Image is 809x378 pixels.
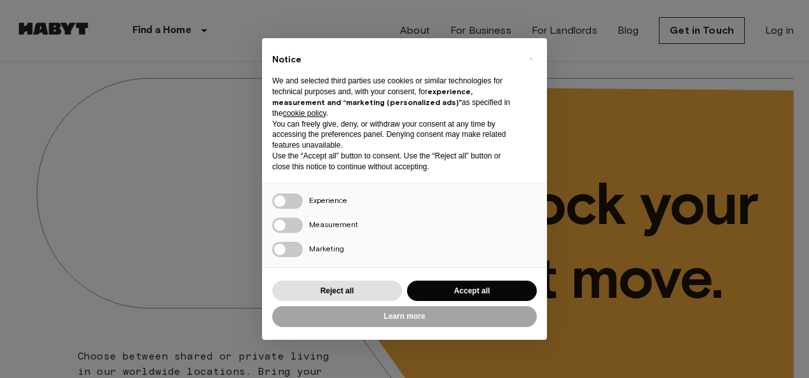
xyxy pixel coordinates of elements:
p: We and selected third parties use cookies or similar technologies for technical purposes and, wit... [272,76,516,118]
strong: experience, measurement and “marketing (personalized ads)” [272,87,473,107]
button: Close this notice [520,48,541,69]
span: Measurement [309,220,358,229]
p: Use the “Accept all” button to consent. Use the “Reject all” button or close this notice to conti... [272,151,516,172]
a: cookie policy [283,109,326,118]
button: Accept all [407,281,537,302]
span: Experience [309,195,347,205]
span: × [529,51,533,66]
span: Marketing [309,244,344,253]
p: You can freely give, deny, or withdraw your consent at any time by accessing the preferences pane... [272,119,516,151]
button: Learn more [272,306,537,327]
h2: Notice [272,53,516,66]
button: Reject all [272,281,402,302]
